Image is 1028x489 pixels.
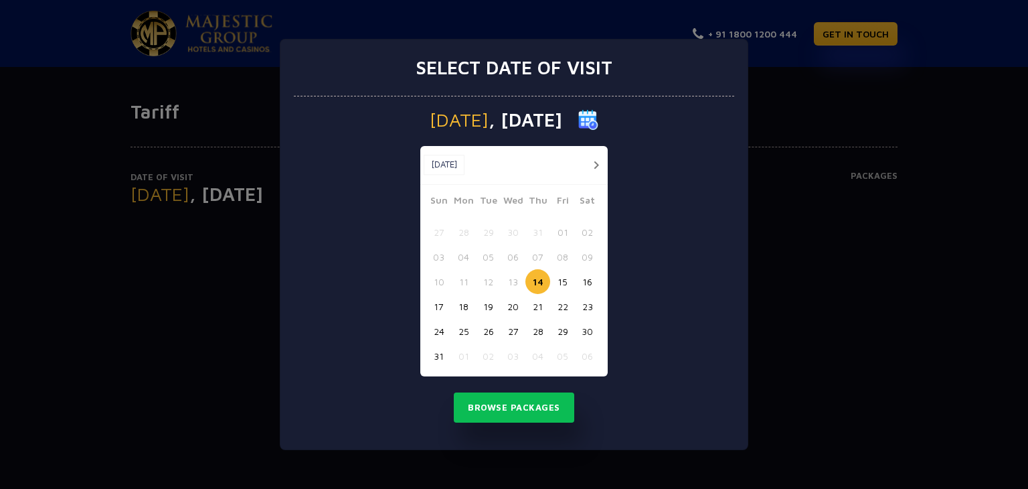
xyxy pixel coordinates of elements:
span: Tue [476,193,501,212]
button: 31 [426,344,451,368]
button: 24 [426,319,451,344]
button: 01 [451,344,476,368]
span: Sat [575,193,600,212]
span: Fri [550,193,575,212]
span: Sun [426,193,451,212]
img: calender icon [578,110,598,130]
button: 05 [550,344,575,368]
button: 30 [575,319,600,344]
button: 04 [525,344,550,368]
button: 26 [476,319,501,344]
button: 07 [525,244,550,269]
button: 18 [451,294,476,319]
button: 03 [501,344,525,368]
button: 29 [476,220,501,244]
span: [DATE] [430,111,489,129]
button: 05 [476,244,501,269]
button: 11 [451,269,476,294]
button: 23 [575,294,600,319]
button: 04 [451,244,476,269]
button: 16 [575,269,600,294]
button: 13 [501,269,525,294]
button: 01 [550,220,575,244]
span: , [DATE] [489,111,562,129]
button: [DATE] [424,155,464,175]
button: 12 [476,269,501,294]
button: 27 [501,319,525,344]
span: Thu [525,193,550,212]
button: 22 [550,294,575,319]
button: 30 [501,220,525,244]
span: Mon [451,193,476,212]
button: 29 [550,319,575,344]
button: 03 [426,244,451,269]
button: 31 [525,220,550,244]
button: 02 [476,344,501,368]
button: 10 [426,269,451,294]
button: 02 [575,220,600,244]
button: 15 [550,269,575,294]
button: 06 [575,344,600,368]
button: 14 [525,269,550,294]
button: Browse Packages [454,393,574,423]
button: 08 [550,244,575,269]
button: 20 [501,294,525,319]
button: 28 [525,319,550,344]
button: 27 [426,220,451,244]
h3: Select date of visit [416,56,612,79]
button: 17 [426,294,451,319]
button: 28 [451,220,476,244]
button: 25 [451,319,476,344]
button: 06 [501,244,525,269]
button: 09 [575,244,600,269]
span: Wed [501,193,525,212]
button: 19 [476,294,501,319]
button: 21 [525,294,550,319]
